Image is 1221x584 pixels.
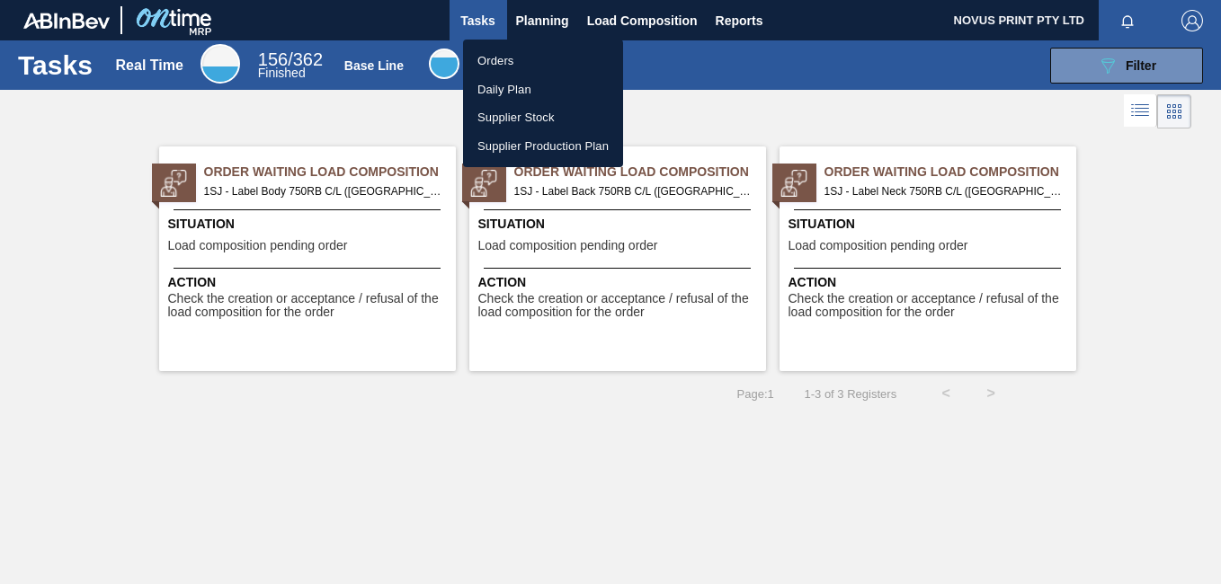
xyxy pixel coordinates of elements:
a: Supplier Production Plan [463,132,623,161]
a: Supplier Stock [463,103,623,132]
a: Daily Plan [463,75,623,104]
a: Orders [463,47,623,75]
